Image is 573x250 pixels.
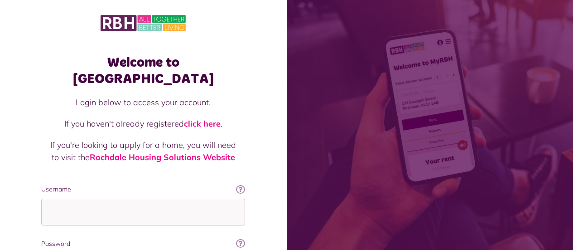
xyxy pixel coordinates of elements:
[184,118,221,129] a: click here
[41,54,245,87] h1: Welcome to [GEOGRAPHIC_DATA]
[101,14,186,33] img: MyRBH
[50,118,236,130] p: If you haven't already registered .
[41,239,245,249] label: Password
[41,185,245,194] label: Username
[50,96,236,108] p: Login below to access your account.
[90,152,235,162] a: Rochdale Housing Solutions Website
[50,139,236,163] p: If you're looking to apply for a home, you will need to visit the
